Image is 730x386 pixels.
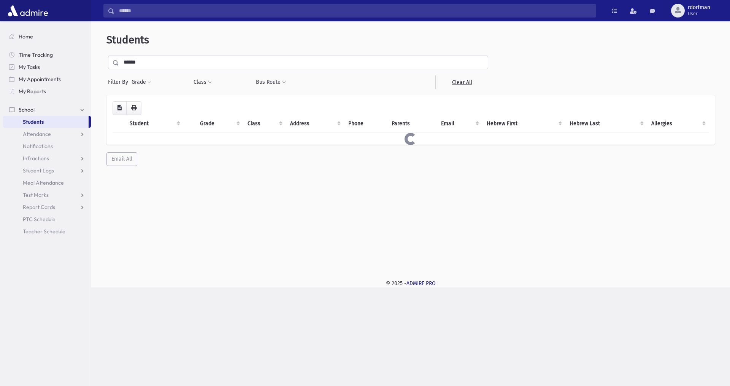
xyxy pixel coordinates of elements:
span: Filter By [108,78,131,86]
th: Class [243,115,286,132]
span: School [19,106,35,113]
a: Test Marks [3,189,91,201]
span: PTC Schedule [23,216,56,223]
span: Home [19,33,33,40]
th: Hebrew Last [565,115,647,132]
th: Student [125,115,183,132]
button: Print [126,101,141,115]
input: Search [114,4,596,18]
th: Allergies [647,115,709,132]
a: Home [3,30,91,43]
a: Report Cards [3,201,91,213]
span: Notifications [23,143,53,150]
a: My Appointments [3,73,91,85]
a: Notifications [3,140,91,152]
span: User [688,11,710,17]
button: CSV [113,101,127,115]
a: Meal Attendance [3,177,91,189]
span: rdorfman [688,5,710,11]
a: My Reports [3,85,91,97]
div: © 2025 - [103,279,718,287]
img: AdmirePro [6,3,50,18]
th: Address [286,115,344,132]
a: Attendance [3,128,91,140]
span: My Reports [19,88,46,95]
span: Students [106,33,149,46]
span: Student Logs [23,167,54,174]
span: Meal Attendance [23,179,64,186]
a: School [3,104,91,116]
span: Report Cards [23,204,55,211]
a: My Tasks [3,61,91,73]
th: Hebrew First [482,115,565,132]
a: PTC Schedule [3,213,91,225]
a: Clear All [435,75,488,89]
a: Infractions [3,152,91,164]
span: Test Marks [23,191,49,198]
a: Student Logs [3,164,91,177]
button: Class [193,75,212,89]
th: Grade [195,115,243,132]
th: Phone [344,115,387,132]
a: Time Tracking [3,49,91,61]
th: Email [436,115,482,132]
span: Attendance [23,131,51,137]
a: Teacher Schedule [3,225,91,238]
span: Teacher Schedule [23,228,65,235]
span: Time Tracking [19,51,53,58]
span: My Appointments [19,76,61,83]
button: Grade [131,75,152,89]
a: ADMIRE PRO [406,280,436,287]
a: Students [3,116,89,128]
button: Email All [106,152,137,166]
span: Students [23,118,44,125]
button: Bus Route [255,75,286,89]
th: Parents [387,115,436,132]
span: Infractions [23,155,49,162]
span: My Tasks [19,64,40,70]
